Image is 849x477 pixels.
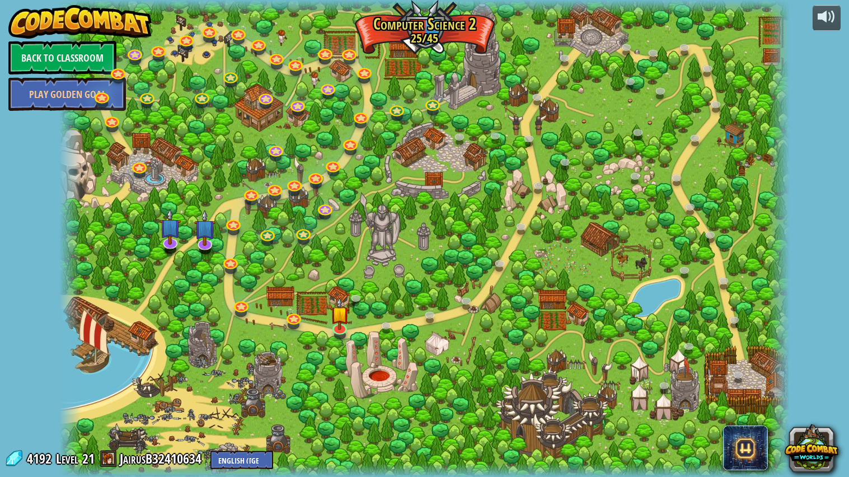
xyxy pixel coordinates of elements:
[8,41,116,74] a: Back to Classroom
[194,209,215,246] img: level-banner-unstarted-subscriber.png
[330,297,349,330] img: level-banner-started.png
[160,208,181,245] img: level-banner-unstarted-subscriber.png
[56,450,78,468] span: Level
[8,5,152,39] img: CodeCombat - Learn how to code by playing a game
[813,5,841,31] button: Adjust volume
[27,450,55,467] span: 4192
[82,450,95,467] span: 21
[8,77,126,111] a: Play Golden Goal
[120,450,205,467] a: JairusB32410634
